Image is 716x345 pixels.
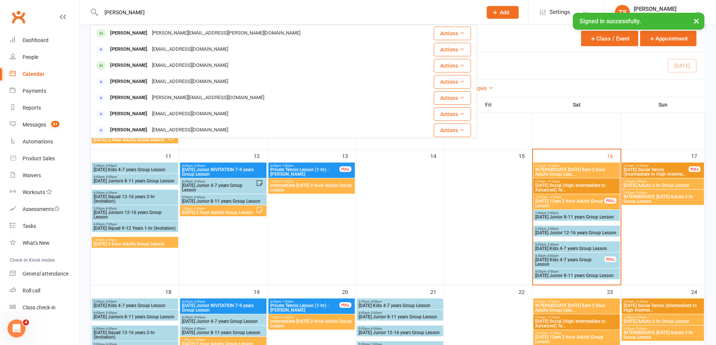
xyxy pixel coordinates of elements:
[546,164,560,167] span: - 10:00am
[104,164,117,167] span: - 4:00pm
[634,300,648,303] span: - 12:00pm
[104,327,117,330] span: - 6:00pm
[535,227,618,231] span: 2:00pm
[623,316,702,319] span: 1:00pm
[182,330,265,335] span: [DATE] Junior 8-11 years Group Lesson
[165,285,179,298] div: 18
[23,37,48,43] div: Dashboard
[10,299,79,316] a: Class kiosk mode
[535,331,618,335] span: 10:00am
[623,300,702,303] span: 9:00am
[193,338,205,342] span: - 9:00pm
[193,300,205,303] span: - 5:00pm
[108,92,150,103] div: [PERSON_NAME]
[270,303,340,312] span: Private Tennis Lesson (1-hr) - [PERSON_NAME]
[23,155,55,161] div: Product Sales
[623,180,702,183] span: 1:00pm
[533,97,621,113] th: Sat
[281,300,294,303] span: - 7:00pm
[93,238,177,242] span: 7:00pm
[623,327,702,330] span: 3:00pm
[519,285,532,298] div: 22
[548,331,562,335] span: - 12:00pm
[150,44,230,55] div: [EMAIL_ADDRESS][DOMAIN_NAME]
[466,85,493,91] a: All Types
[634,164,648,167] span: - 12:00pm
[549,4,570,21] span: Settings
[8,319,26,337] iframe: Intercom live chat
[434,107,471,121] button: Actions
[10,265,79,282] a: General attendance kiosk mode
[10,116,79,133] a: Messages 81
[634,327,647,330] span: - 5:00pm
[23,105,41,111] div: Reports
[108,108,150,119] div: [PERSON_NAME]
[689,166,701,172] div: FULL
[10,150,79,167] a: Product Sales
[93,175,177,179] span: 4:00pm
[281,164,294,167] span: - 7:00pm
[93,210,177,219] span: [DATE] Juniors 12-16 years Group Lesson
[369,327,382,330] span: - 6:00pm
[193,316,205,319] span: - 5:00pm
[623,194,702,203] span: INTERMEDIATE [DATE] Adults 2-hr Group Lesson
[546,254,559,258] span: - 4:00pm
[23,304,56,310] div: Class check-in
[634,180,647,183] span: - 3:00pm
[23,139,53,145] div: Automations
[621,97,705,113] th: Sun
[51,121,59,127] span: 81
[93,194,177,203] span: [DATE] Squad 13-16 years 2-hr (Invitation)
[535,211,618,215] span: 1:00pm
[358,330,442,335] span: [DATE] Junior 12-16 years Group Lesson
[546,227,559,231] span: - 3:00pm
[358,300,442,303] span: 3:30pm
[546,243,559,246] span: - 3:30pm
[358,315,442,319] span: [DATE] Junior 8-11 years Group Lesson
[93,303,177,308] span: [DATE] Kids 4-7 years Group Lesson
[104,175,117,179] span: - 5:00pm
[444,97,533,113] th: Fri
[23,172,41,178] div: Waivers
[93,179,177,183] span: [DATE] Juniors 8-11 years Group Lesson
[281,180,294,183] span: - 9:00pm
[182,167,265,176] span: [DATE] Junior INVITATION 7-9 years Group Lesson
[10,218,79,235] a: Tasks
[535,254,605,258] span: 3:30pm
[623,164,689,167] span: 9:00am
[270,316,353,319] span: 7:00pm
[434,59,471,72] button: Actions
[535,258,605,267] span: [DATE] Kids 4-7 years Group Lesson
[182,207,256,210] span: 7:00pm
[182,338,265,342] span: 7:00pm
[535,183,618,192] span: [DATE] Social (High-Intermediate to Advanced) Te...
[104,311,117,315] span: - 5:00pm
[150,108,230,119] div: [EMAIL_ADDRESS][DOMAIN_NAME]
[93,300,177,303] span: 3:30pm
[519,149,532,162] div: 15
[108,44,150,55] div: [PERSON_NAME]
[535,300,618,303] span: 8:00am
[535,167,618,176] span: INTERMEDIATE [DATE] 8am 2-hour Adults Group Less...
[193,164,205,167] span: - 5:00pm
[342,149,356,162] div: 13
[23,240,50,246] div: What's New
[150,28,303,39] div: [PERSON_NAME][EMAIL_ADDRESS][PERSON_NAME][DOMAIN_NAME]
[10,235,79,252] a: What's New
[358,303,442,308] span: [DATE] Kids 4-7 years Group Lesson
[108,28,150,39] div: [PERSON_NAME]
[634,12,684,19] div: [GEOGRAPHIC_DATA]
[23,71,44,77] div: Calendar
[182,316,265,319] span: 4:30pm
[690,13,703,29] button: ×
[270,300,340,303] span: 6:00pm
[10,99,79,116] a: Reports
[339,302,351,308] div: FULL
[104,223,117,226] span: - 7:00pm
[369,311,382,315] span: - 5:00pm
[10,32,79,49] a: Dashboard
[23,223,36,229] div: Tasks
[165,149,179,162] div: 11
[434,91,471,105] button: Actions
[93,311,177,315] span: 4:00pm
